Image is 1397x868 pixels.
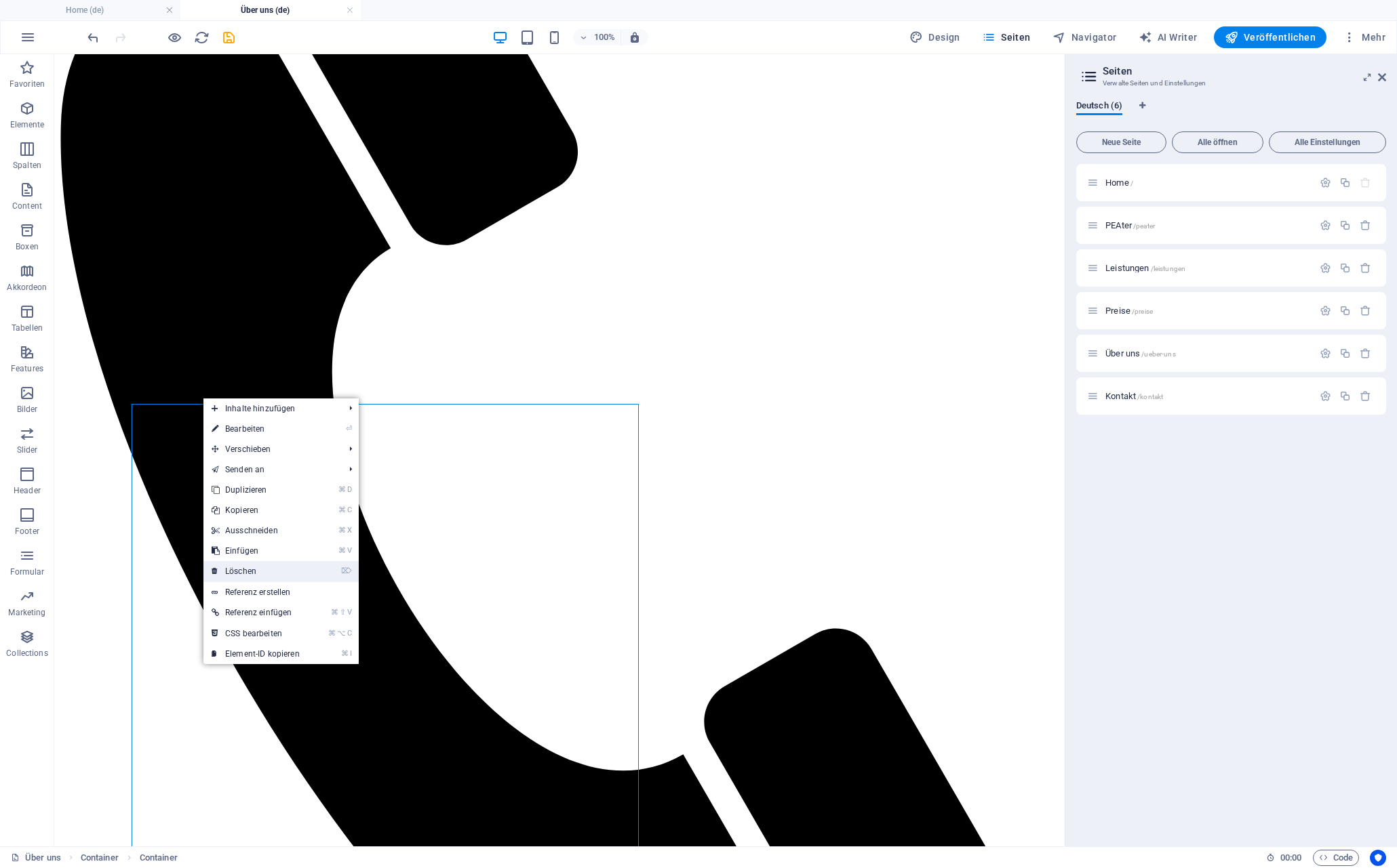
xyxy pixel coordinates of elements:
span: /kontakt [1137,393,1163,400]
i: Seite neu laden [194,30,210,45]
i: V [347,546,351,555]
div: Einstellungen [1320,220,1331,231]
span: /peater [1133,222,1155,230]
p: Bilder [17,404,38,415]
a: ⌦Löschen [203,561,308,581]
p: Elemente [10,119,45,130]
i: Save (Ctrl+S) [221,30,237,45]
i: ⌘ [338,546,346,555]
i: X [347,526,351,535]
button: Mehr [1337,26,1391,48]
div: Duplizieren [1339,177,1351,188]
a: ⏎Bearbeiten [203,419,308,439]
span: Veröffentlichen [1225,30,1316,44]
i: ⌥ [337,629,346,638]
button: Alle öffnen [1172,131,1263,153]
i: ⌘ [341,649,349,658]
span: Klick, um Seite zu öffnen [1105,348,1176,358]
h2: Seiten [1103,65,1386,77]
a: Senden an [203,459,338,480]
a: Referenz erstellen [203,582,359,602]
i: I [350,649,351,658]
div: Duplizieren [1339,348,1351,359]
i: V [347,608,351,617]
span: Leistungen [1105,263,1185,273]
span: 00 00 [1280,850,1301,866]
p: Collections [6,648,47,659]
i: ⌘ [338,526,346,535]
span: /leistungen [1151,265,1186,272]
span: Alle öffnen [1178,138,1257,146]
button: Usercentrics [1370,850,1386,866]
i: C [347,629,351,638]
button: Veröffentlichen [1214,26,1326,48]
h6: Session-Zeit [1266,850,1302,866]
span: / [1130,180,1133,187]
div: Duplizieren [1339,305,1351,316]
div: Duplizieren [1339,262,1351,274]
p: Formular [10,566,45,577]
span: Neue Seite [1082,138,1160,146]
button: undo [85,29,101,45]
div: Entfernen [1360,220,1371,231]
div: Die Startseite kann nicht gelöscht werden [1360,177,1371,188]
div: Einstellungen [1320,177,1331,188]
button: Klicke hier, um den Vorschau-Modus zu verlassen [166,29,182,45]
span: Seiten [982,30,1031,44]
span: Verschieben [203,439,338,459]
a: ⌘IElement-ID kopieren [203,644,308,664]
span: /preise [1132,308,1153,315]
span: Inhalte hinzufügen [203,398,338,419]
i: ⌘ [338,505,346,514]
span: : [1290,852,1292,863]
span: Alle Einstellungen [1275,138,1380,146]
p: Spalten [13,160,41,171]
button: reload [193,29,210,45]
span: Klick, um Seite zu öffnen [1105,178,1133,188]
div: Entfernen [1360,262,1371,274]
a: ⌘DDuplizieren [203,480,308,500]
span: Klick zum Auswählen. Doppelklick zum Bearbeiten [81,850,119,866]
span: Klick, um Seite zu öffnen [1105,391,1163,401]
div: Über uns/ueber-uns [1101,349,1313,358]
i: ⌘ [331,608,338,617]
p: Footer [15,526,39,537]
p: Content [12,201,42,211]
i: Bei Größenänderung Zoomstufe automatisch an das gewählte Gerät anpassen. [629,31,641,43]
p: Header [14,485,41,496]
span: Klick, um Seite zu öffnen [1105,220,1155,230]
div: Preise/preise [1101,306,1313,315]
span: Preise [1105,306,1153,316]
i: ⌘ [338,485,346,494]
a: ⌘CKopieren [203,500,308,520]
button: 100% [573,29,621,45]
div: PEAter/peater [1101,221,1313,230]
div: Entfernen [1360,305,1371,316]
span: Deutsch (6) [1076,98,1122,117]
a: ⌘⌥CCSS bearbeiten [203,623,308,644]
i: C [347,505,351,514]
span: Design [909,30,960,44]
button: Neue Seite [1076,131,1166,153]
button: save [220,29,237,45]
button: Seiten [977,26,1036,48]
div: Leistungen/leistungen [1101,264,1313,272]
button: AI Writer [1133,26,1203,48]
div: Home/ [1101,178,1313,187]
p: Tabellen [12,323,43,333]
i: ⌦ [341,566,352,575]
span: Code [1319,850,1353,866]
i: ⏎ [346,424,352,433]
button: Navigator [1047,26,1122,48]
div: Duplizieren [1339,220,1351,231]
p: Boxen [16,241,39,252]
i: Rückgängig: Elemente löschen (Strg+Z) [85,30,101,45]
div: Entfernen [1360,390,1371,402]
a: ⌘XAusschneiden [203,520,308,541]
div: Duplizieren [1339,390,1351,402]
h3: Verwalte Seiten und Einstellungen [1103,77,1359,89]
div: Einstellungen [1320,348,1331,359]
p: Akkordeon [7,282,47,293]
span: Klick zum Auswählen. Doppelklick zum Bearbeiten [140,850,178,866]
i: D [347,485,351,494]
